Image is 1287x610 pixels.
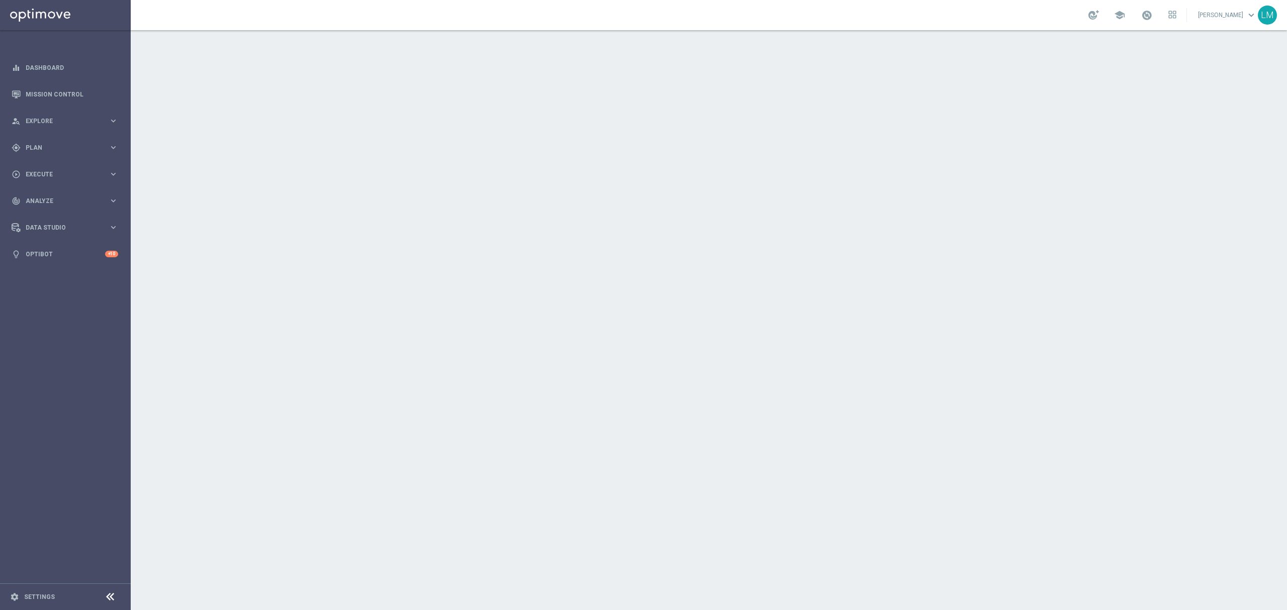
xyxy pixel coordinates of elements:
[11,90,119,98] button: Mission Control
[26,241,105,267] a: Optibot
[26,81,118,108] a: Mission Control
[1258,6,1277,25] div: LM
[12,63,21,72] i: equalizer
[11,170,119,178] button: play_circle_outline Execute keyboard_arrow_right
[12,117,21,126] i: person_search
[109,223,118,232] i: keyboard_arrow_right
[12,143,109,152] div: Plan
[11,117,119,125] button: person_search Explore keyboard_arrow_right
[24,594,55,600] a: Settings
[26,171,109,177] span: Execute
[12,143,21,152] i: gps_fixed
[105,251,118,257] div: +10
[1114,10,1125,21] span: school
[109,143,118,152] i: keyboard_arrow_right
[26,118,109,124] span: Explore
[12,223,109,232] div: Data Studio
[12,54,118,81] div: Dashboard
[1197,8,1258,23] a: [PERSON_NAME]keyboard_arrow_down
[12,196,109,206] div: Analyze
[12,170,21,179] i: play_circle_outline
[26,198,109,204] span: Analyze
[12,170,109,179] div: Execute
[12,196,21,206] i: track_changes
[109,169,118,179] i: keyboard_arrow_right
[12,241,118,267] div: Optibot
[109,196,118,206] i: keyboard_arrow_right
[11,64,119,72] button: equalizer Dashboard
[12,117,109,126] div: Explore
[10,592,19,601] i: settings
[12,250,21,259] i: lightbulb
[11,250,119,258] button: lightbulb Optibot +10
[1246,10,1257,21] span: keyboard_arrow_down
[12,81,118,108] div: Mission Control
[109,116,118,126] i: keyboard_arrow_right
[11,144,119,152] button: gps_fixed Plan keyboard_arrow_right
[11,224,119,232] button: Data Studio keyboard_arrow_right
[26,225,109,231] span: Data Studio
[26,54,118,81] a: Dashboard
[11,197,119,205] button: track_changes Analyze keyboard_arrow_right
[26,145,109,151] span: Plan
